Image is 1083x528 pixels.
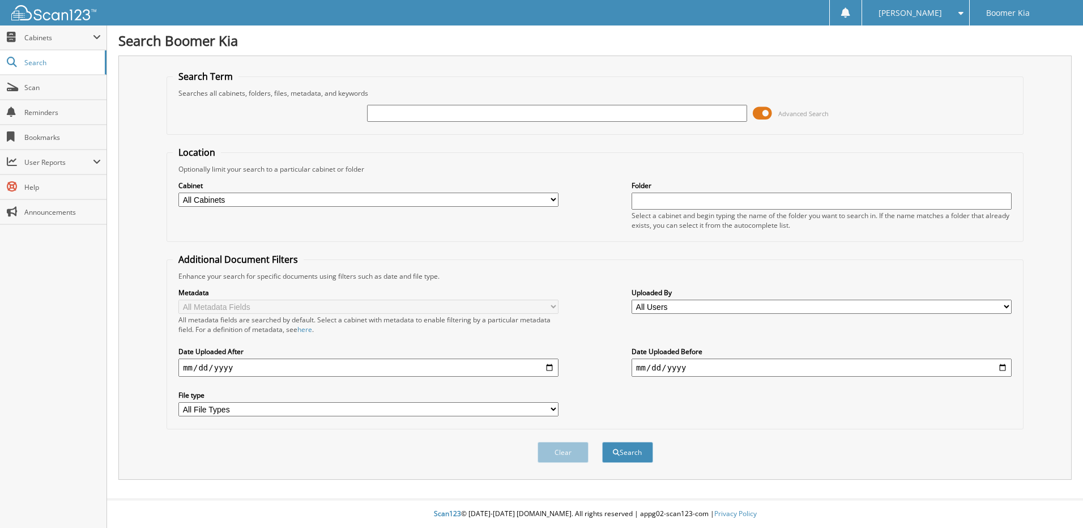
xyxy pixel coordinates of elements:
div: Optionally limit your search to a particular cabinet or folder [173,164,1017,174]
span: Announcements [24,207,101,217]
h1: Search Boomer Kia [118,31,1072,50]
label: Date Uploaded Before [632,347,1012,356]
label: Date Uploaded After [178,347,558,356]
legend: Search Term [173,70,238,83]
span: Boomer Kia [986,10,1030,16]
div: Select a cabinet and begin typing the name of the folder you want to search in. If the name match... [632,211,1012,230]
span: [PERSON_NAME] [879,10,942,16]
span: Scan123 [434,509,461,518]
img: scan123-logo-white.svg [11,5,96,20]
legend: Location [173,146,221,159]
div: Searches all cabinets, folders, files, metadata, and keywords [173,88,1017,98]
label: Cabinet [178,181,558,190]
label: Metadata [178,288,558,297]
label: File type [178,390,558,400]
span: Bookmarks [24,133,101,142]
button: Search [602,442,653,463]
label: Folder [632,181,1012,190]
a: here [297,325,312,334]
label: Uploaded By [632,288,1012,297]
a: Privacy Policy [714,509,757,518]
span: Help [24,182,101,192]
div: All metadata fields are searched by default. Select a cabinet with metadata to enable filtering b... [178,315,558,334]
span: Cabinets [24,33,93,42]
div: Enhance your search for specific documents using filters such as date and file type. [173,271,1017,281]
iframe: Chat Widget [1026,474,1083,528]
div: © [DATE]-[DATE] [DOMAIN_NAME]. All rights reserved | appg02-scan123-com | [107,500,1083,528]
legend: Additional Document Filters [173,253,304,266]
button: Clear [538,442,589,463]
span: Scan [24,83,101,92]
span: Advanced Search [778,109,829,118]
span: Reminders [24,108,101,117]
span: Search [24,58,99,67]
span: User Reports [24,157,93,167]
input: end [632,359,1012,377]
input: start [178,359,558,377]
